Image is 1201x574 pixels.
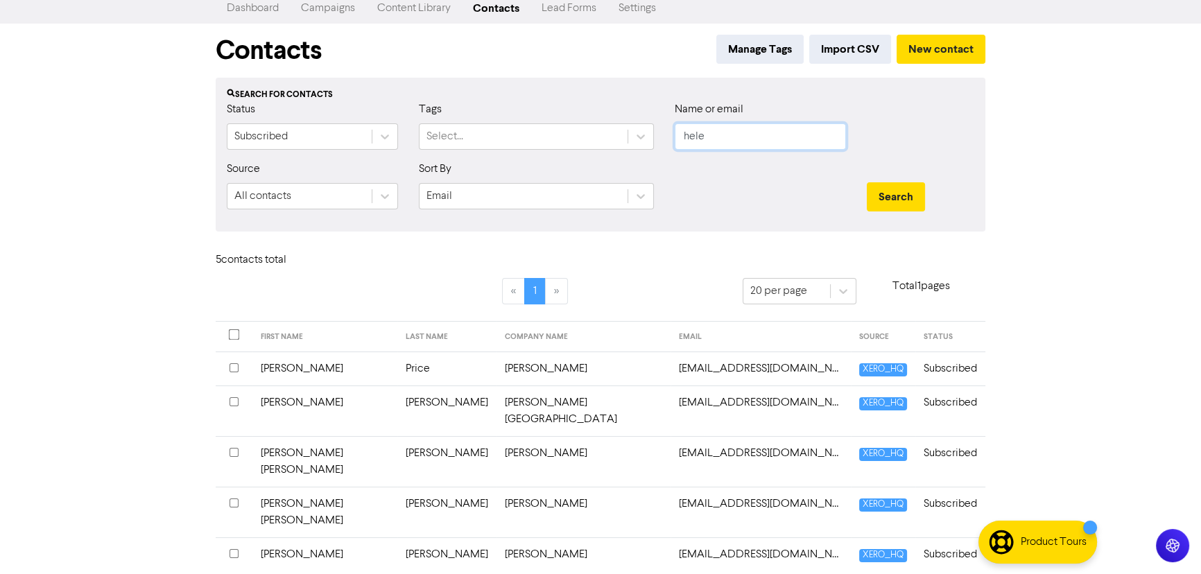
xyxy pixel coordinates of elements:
[252,385,397,436] td: [PERSON_NAME]
[851,322,915,352] th: SOURCE
[426,128,463,145] div: Select...
[809,35,891,64] button: Import CSV
[216,35,322,67] h1: Contacts
[671,436,851,487] td: kimberleyagriculture@gmail.com
[915,351,985,385] td: Subscribed
[216,254,327,267] h6: 5 contact s total
[915,322,985,352] th: STATUS
[1132,507,1201,574] iframe: Chat Widget
[227,161,260,177] label: Source
[671,351,851,385] td: helenlprice@gmail.com
[915,487,985,537] td: Subscribed
[856,278,985,295] p: Total 1 pages
[397,351,496,385] td: Price
[426,188,452,205] div: Email
[915,436,985,487] td: Subscribed
[397,322,496,352] th: LAST NAME
[750,283,807,299] div: 20 per page
[675,101,743,118] label: Name or email
[419,161,451,177] label: Sort By
[252,351,397,385] td: [PERSON_NAME]
[252,537,397,571] td: [PERSON_NAME]
[671,487,851,537] td: oliviabooker2702@gmail.com
[496,487,671,537] td: [PERSON_NAME]
[397,537,496,571] td: [PERSON_NAME]
[496,537,671,571] td: [PERSON_NAME]
[496,436,671,487] td: [PERSON_NAME]
[419,101,442,118] label: Tags
[867,182,925,211] button: Search
[859,363,907,376] span: XERO_HQ
[234,188,291,205] div: All contacts
[524,278,546,304] a: Page 1 is your current page
[252,436,397,487] td: [PERSON_NAME] [PERSON_NAME]
[671,385,851,436] td: hkyaxley@gmail.com
[397,487,496,537] td: [PERSON_NAME]
[915,385,985,436] td: Subscribed
[496,385,671,436] td: [PERSON_NAME][GEOGRAPHIC_DATA]
[897,35,985,64] button: New contact
[496,351,671,385] td: [PERSON_NAME]
[397,385,496,436] td: [PERSON_NAME]
[227,89,974,101] div: Search for contacts
[252,322,397,352] th: FIRST NAME
[915,537,985,571] td: Subscribed
[227,101,255,118] label: Status
[859,549,907,562] span: XERO_HQ
[716,35,804,64] button: Manage Tags
[496,322,671,352] th: COMPANY NAME
[252,487,397,537] td: [PERSON_NAME] [PERSON_NAME]
[397,436,496,487] td: [PERSON_NAME]
[671,537,851,571] td: petitewolf@yahoo.com
[671,322,851,352] th: EMAIL
[859,498,907,512] span: XERO_HQ
[859,448,907,461] span: XERO_HQ
[859,397,907,410] span: XERO_HQ
[234,128,288,145] div: Subscribed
